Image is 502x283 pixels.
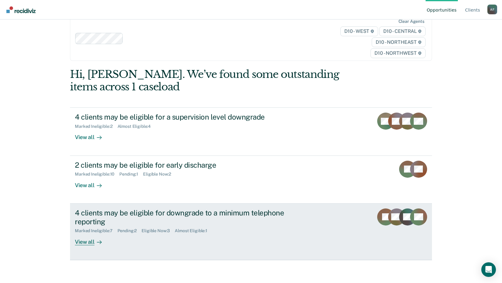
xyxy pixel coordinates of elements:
div: Clear agents [398,19,424,24]
button: Profile dropdown button [487,5,497,14]
div: Almost Eligible : 1 [175,228,212,233]
div: Marked Ineligible : 7 [75,228,117,233]
div: View all [75,233,109,245]
div: Pending : 1 [119,172,143,177]
div: Marked Ineligible : 10 [75,172,119,177]
div: Hi, [PERSON_NAME]. We’ve found some outstanding items across 1 caseload [70,68,360,93]
div: Eligible Now : 2 [143,172,176,177]
span: D10 - NORTHWEST [370,48,425,58]
a: 4 clients may be eligible for a supervision level downgradeMarked Ineligible:2Almost Eligible:4Vi... [70,107,432,155]
div: 4 clients may be eligible for downgrade to a minimum telephone reporting [75,208,289,226]
div: Eligible Now : 3 [142,228,175,233]
span: D10 - CENTRAL [379,26,426,36]
div: View all [75,177,109,189]
div: 2 clients may be eligible for early discharge [75,161,289,169]
img: Recidiviz [6,6,36,13]
span: D10 - NORTHEAST [372,37,425,47]
div: View all [75,129,109,141]
div: Almost Eligible : 4 [118,124,156,129]
div: 4 clients may be eligible for a supervision level downgrade [75,113,289,121]
div: Open Intercom Messenger [481,262,496,277]
div: Marked Ineligible : 2 [75,124,117,129]
span: D10 - WEST [340,26,378,36]
div: Pending : 2 [118,228,142,233]
a: 4 clients may be eligible for downgrade to a minimum telephone reportingMarked Ineligible:7Pendin... [70,204,432,260]
div: A F [487,5,497,14]
a: 2 clients may be eligible for early dischargeMarked Ineligible:10Pending:1Eligible Now:2View all [70,156,432,204]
